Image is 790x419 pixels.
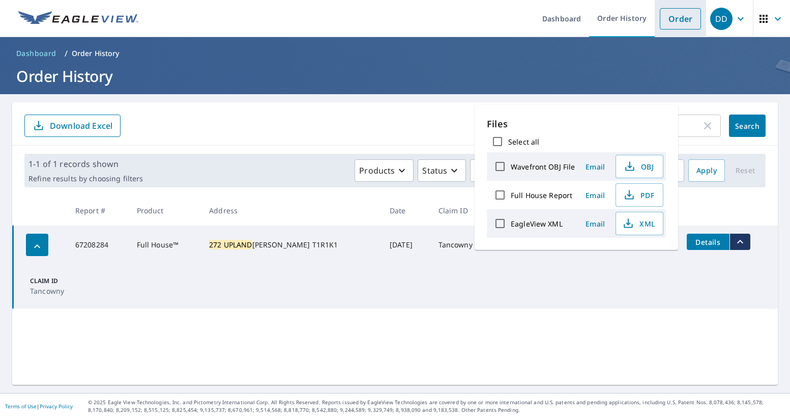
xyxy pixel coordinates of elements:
[209,240,373,250] div: [PERSON_NAME] T1R1K1
[12,45,778,62] nav: breadcrumb
[355,159,414,182] button: Products
[511,190,572,200] label: Full House Report
[511,219,563,229] label: EagleView XML
[729,234,750,250] button: filesDropdownBtn-67208284
[422,164,447,177] p: Status
[72,48,120,59] p: Order History
[28,174,143,183] p: Refine results by choosing filters
[65,47,68,60] li: /
[382,195,430,226] th: Date
[579,187,611,203] button: Email
[616,155,663,178] button: OBJ
[710,8,733,30] div: DD
[28,158,143,170] p: 1-1 of 1 records shown
[418,159,466,182] button: Status
[693,237,723,247] span: Details
[622,189,655,201] span: PDF
[16,48,56,59] span: Dashboard
[88,399,785,414] p: © 2025 Eagle View Technologies, Inc. and Pictometry International Corp. All Rights Reserved. Repo...
[616,212,663,235] button: XML
[129,195,201,226] th: Product
[12,45,61,62] a: Dashboard
[487,117,666,131] p: Files
[40,403,73,410] a: Privacy Policy
[382,226,430,264] td: [DATE]
[583,219,607,229] span: Email
[201,195,382,226] th: Address
[687,234,729,250] button: detailsBtn-67208284
[511,162,575,172] label: Wavefront OBJ File
[622,160,655,173] span: OBJ
[579,159,611,175] button: Email
[5,403,37,410] a: Terms of Use
[622,217,655,230] span: XML
[209,240,252,249] mark: 272 UPLAND
[67,195,129,226] th: Report #
[729,115,766,137] button: Search
[696,164,717,177] span: Apply
[616,183,663,207] button: PDF
[737,121,757,131] span: Search
[30,286,87,296] p: Tancowny
[50,120,112,131] p: Download Excel
[660,8,701,30] a: Order
[12,66,778,87] h1: Order History
[470,159,528,182] button: Orgs
[583,190,607,200] span: Email
[18,11,138,26] img: EV Logo
[430,226,493,264] td: Tancowny
[129,226,201,264] td: Full House™
[508,137,539,147] label: Select all
[430,195,493,226] th: Claim ID
[579,216,611,232] button: Email
[24,115,121,137] button: Download Excel
[5,403,73,409] p: |
[30,276,87,286] p: Claim ID
[359,164,395,177] p: Products
[688,159,725,182] button: Apply
[583,162,607,172] span: Email
[67,226,129,264] td: 67208284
